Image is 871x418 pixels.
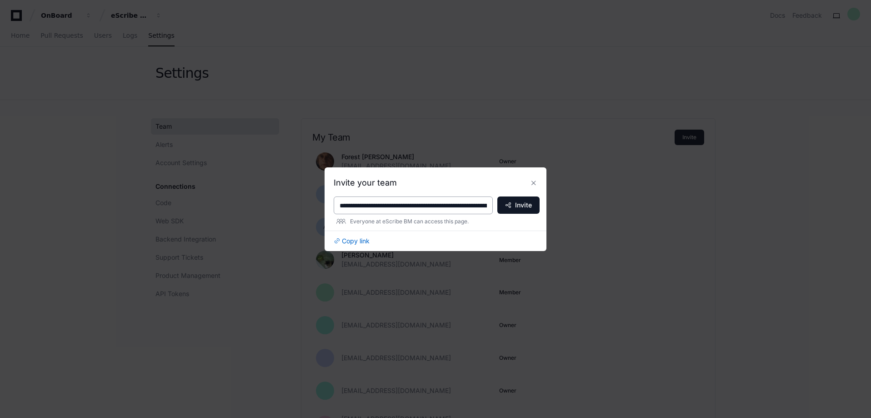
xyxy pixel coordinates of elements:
[342,237,370,246] span: Copy link
[515,201,532,210] span: Invite
[350,218,469,225] span: Everyone at eScribe BM can access this page.
[334,237,370,246] button: Copy link
[334,178,397,187] span: Invite your team
[497,196,540,214] button: Invite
